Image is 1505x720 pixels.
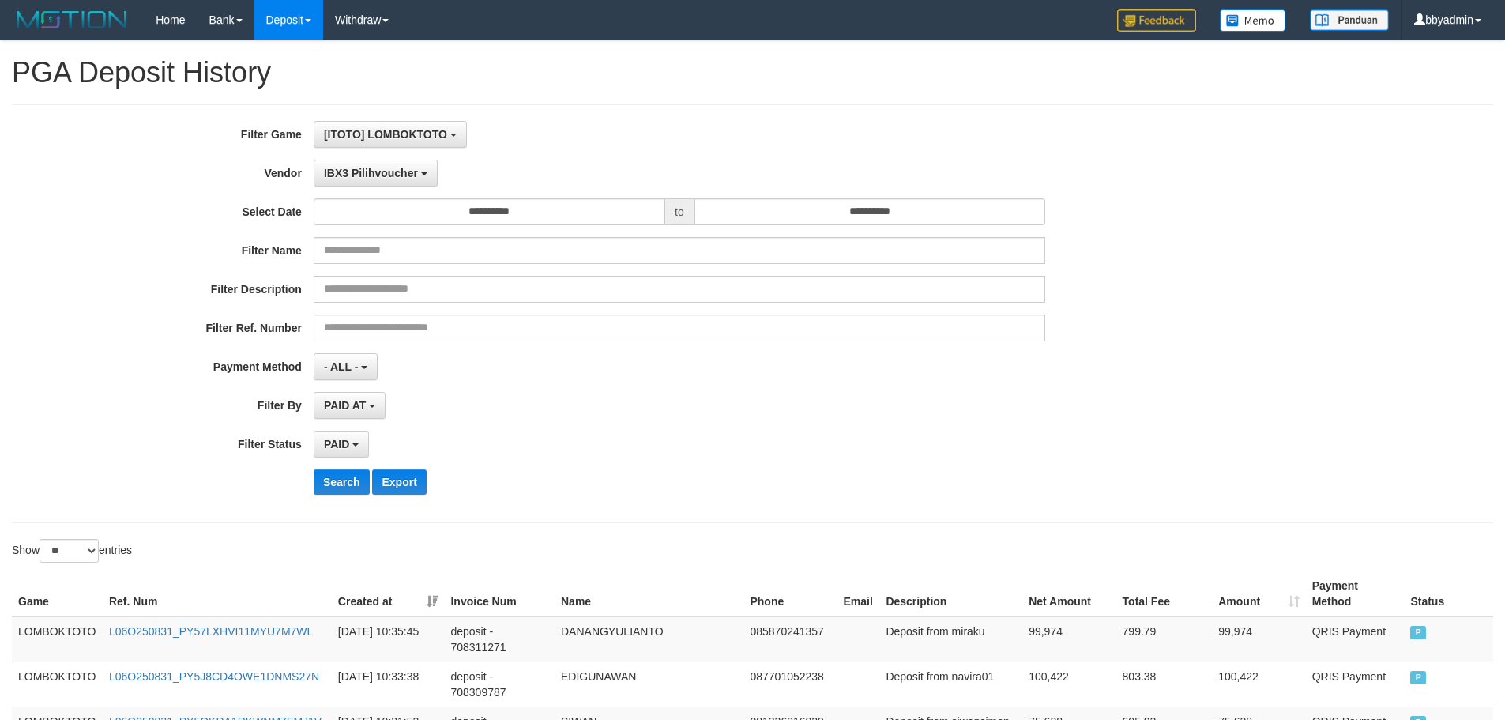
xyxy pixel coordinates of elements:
td: [DATE] 10:35:45 [332,616,445,662]
td: 799.79 [1116,616,1213,662]
td: 99,974 [1022,616,1116,662]
span: PAID [1410,626,1426,639]
img: MOTION_logo.png [12,8,132,32]
label: Show entries [12,539,132,563]
td: QRIS Payment [1306,616,1405,662]
button: Search [314,469,370,495]
th: Description [879,571,1022,616]
span: PAID [1410,671,1426,684]
button: [ITOTO] LOMBOKTOTO [314,121,467,148]
td: QRIS Payment [1306,662,1405,707]
th: Phone [743,571,837,616]
th: Invoice Num [444,571,555,616]
span: PAID AT [324,399,366,412]
button: - ALL - [314,353,378,380]
td: LOMBOKTOTO [12,616,103,662]
button: Export [372,469,426,495]
td: [DATE] 10:33:38 [332,662,445,707]
button: IBX3 Pilihvoucher [314,160,438,187]
th: Game [12,571,103,616]
td: 99,974 [1212,616,1305,662]
th: Ref. Num [103,571,332,616]
td: DANANGYULIANTO [555,616,743,662]
img: panduan.png [1310,9,1389,31]
span: to [664,198,694,225]
select: Showentries [40,539,99,563]
td: Deposit from navira01 [879,662,1022,707]
button: PAID AT [314,392,386,419]
td: 085870241357 [743,616,837,662]
th: Email [837,571,879,616]
td: Deposit from miraku [879,616,1022,662]
th: Payment Method [1306,571,1405,616]
td: 100,422 [1212,662,1305,707]
th: Name [555,571,743,616]
a: L06O250831_PY5J8CD4OWE1DNMS27N [109,670,319,683]
a: L06O250831_PY57LXHVI11MYU7M7WL [109,625,313,638]
span: - ALL - [324,360,359,373]
td: deposit - 708311271 [444,616,555,662]
td: 100,422 [1022,662,1116,707]
td: 087701052238 [743,662,837,707]
th: Created at: activate to sort column ascending [332,571,445,616]
th: Status [1404,571,1493,616]
td: 803.38 [1116,662,1213,707]
img: Feedback.jpg [1117,9,1196,32]
span: [ITOTO] LOMBOKTOTO [324,128,447,141]
td: deposit - 708309787 [444,662,555,707]
th: Amount: activate to sort column ascending [1212,571,1305,616]
th: Net Amount [1022,571,1116,616]
th: Total Fee [1116,571,1213,616]
h1: PGA Deposit History [12,57,1493,89]
button: PAID [314,431,369,458]
td: EDIGUNAWAN [555,662,743,707]
span: IBX3 Pilihvoucher [324,167,418,179]
img: Button%20Memo.svg [1220,9,1286,32]
span: PAID [324,438,349,450]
